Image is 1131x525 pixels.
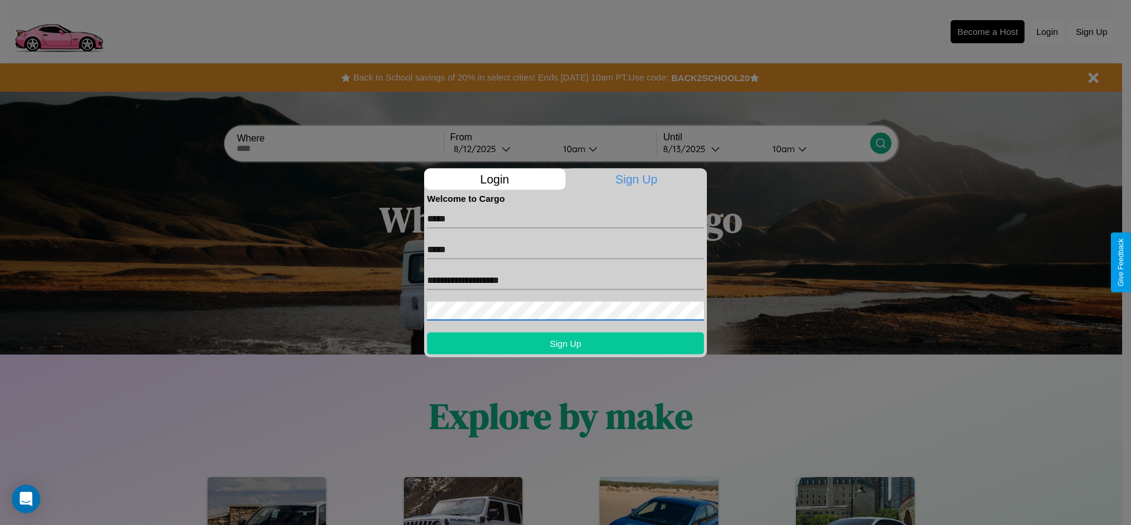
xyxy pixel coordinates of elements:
[427,332,704,354] button: Sign Up
[566,168,707,189] p: Sign Up
[1117,239,1125,286] div: Give Feedback
[427,193,704,203] h4: Welcome to Cargo
[12,485,40,513] div: Open Intercom Messenger
[424,168,565,189] p: Login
